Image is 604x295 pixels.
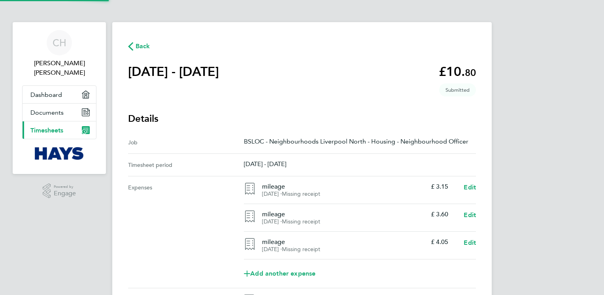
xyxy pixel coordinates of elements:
a: Powered byEngage [43,183,76,199]
a: Edit [464,183,476,192]
p: BSLOC - Neighbourhoods Liverpool North - Housing - Neighbourhood Officer [244,138,476,145]
span: [DATE] ⋅ [262,246,282,253]
span: Catherine Kelly Hunt [22,59,96,78]
span: 80 [465,67,476,78]
span: This timesheet is Submitted. [439,83,476,96]
div: Timesheet period [128,160,244,170]
h4: mileage [262,238,424,246]
span: Back [136,42,150,51]
button: Back [128,41,150,51]
h4: mileage [262,210,424,218]
h1: [DATE] - [DATE] [128,64,219,79]
span: Powered by [54,183,76,190]
a: Go to home page [22,147,96,160]
span: Missing receipt [282,191,320,197]
span: Edit [464,239,476,246]
a: Timesheets [23,121,96,139]
nav: Main navigation [13,22,106,174]
span: Edit [464,183,476,191]
span: Documents [30,109,64,116]
a: Edit [464,210,476,220]
span: Edit [464,211,476,219]
span: Missing receipt [282,246,320,253]
span: [DATE] ⋅ [262,191,282,197]
a: Documents [23,104,96,121]
span: Add another expense [244,270,315,277]
p: [DATE] - [DATE] [244,160,476,168]
a: Dashboard [23,86,96,103]
div: Job [128,138,244,147]
p: £ 3.15 [431,183,448,191]
a: Edit [464,238,476,248]
span: Missing receipt [282,218,320,225]
a: Add another expense [244,266,476,282]
img: hays-logo-retina.png [35,147,84,160]
span: Engage [54,190,76,197]
span: [DATE] ⋅ [262,218,282,225]
h3: Details [128,112,476,125]
p: £ 4.05 [431,238,448,246]
span: CH [53,38,66,48]
app-decimal: £10. [439,64,476,79]
a: CH[PERSON_NAME] [PERSON_NAME] [22,30,96,78]
h4: mileage [262,183,424,191]
div: Expenses [128,176,244,288]
span: Dashboard [30,91,62,98]
span: Timesheets [30,127,63,134]
p: £ 3.60 [431,210,448,218]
